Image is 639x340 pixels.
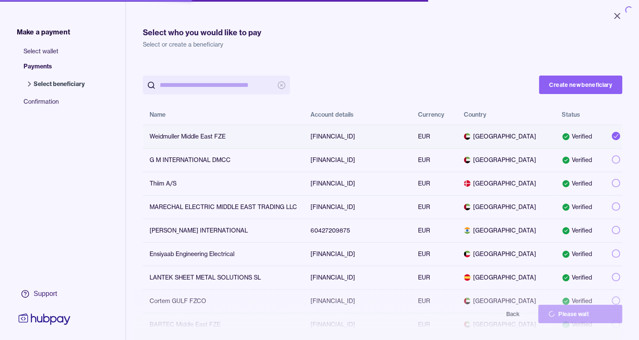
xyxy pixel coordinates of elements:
td: [FINANCIAL_ID] [304,172,411,195]
button: Create new beneficiary [539,76,622,94]
div: Support [34,289,57,298]
th: Name [143,105,304,125]
div: Cortem GULF FZCO [150,297,297,305]
th: Country [457,105,555,125]
div: Verified [562,297,598,305]
div: BARTEC Middle East FZE [150,320,297,329]
div: LANTEK SHEET METAL SOLUTIONS SL [150,273,297,282]
span: Select wallet [24,47,93,62]
span: [GEOGRAPHIC_DATA] [464,226,548,235]
span: [GEOGRAPHIC_DATA] [464,250,548,258]
a: Support [17,285,72,303]
h1: Select who you would like to pay [143,27,622,39]
td: EUR [411,313,457,336]
span: Select beneficiary [34,80,85,88]
span: [GEOGRAPHIC_DATA] [464,297,548,305]
span: Make a payment [17,27,70,37]
span: Payments [24,62,93,77]
td: [FINANCIAL_ID] [304,242,411,266]
div: Verified [562,273,598,282]
span: [GEOGRAPHIC_DATA] [464,203,548,211]
td: EUR [411,195,457,219]
div: Thiim A/S [150,179,297,188]
td: EUR [411,172,457,195]
button: Close [602,7,632,25]
div: Verified [562,226,598,235]
td: [FINANCIAL_ID] [304,148,411,172]
td: EUR [411,219,457,242]
div: Weidmuller Middle East FZE [150,132,297,141]
p: Select or create a beneficiary [143,40,622,49]
th: Account details [304,105,411,125]
span: [GEOGRAPHIC_DATA] [464,132,548,141]
td: [FINANCIAL_ID] [304,289,411,313]
td: EUR [411,242,457,266]
div: [PERSON_NAME] INTERNATIONAL [150,226,297,235]
div: Verified [562,156,598,164]
td: EUR [411,148,457,172]
td: 60427209875 [304,219,411,242]
div: Verified [562,250,598,258]
span: [GEOGRAPHIC_DATA] [464,156,548,164]
div: MARECHAL ELECTRIC MIDDLE EAST TRADING LLC [150,203,297,211]
div: Verified [562,320,598,329]
td: EUR [411,289,457,313]
div: Verified [562,203,598,211]
th: Currency [411,105,457,125]
td: EUR [411,266,457,289]
span: [GEOGRAPHIC_DATA] [464,179,548,188]
th: Status [555,105,605,125]
span: Confirmation [24,97,93,112]
div: Ensiyaab Engineering Electrical [150,250,297,258]
div: Verified [562,179,598,188]
div: Verified [562,132,598,141]
span: [GEOGRAPHIC_DATA] [464,320,548,329]
input: search [160,76,273,94]
td: [FINANCIAL_ID] [304,195,411,219]
div: G M INTERNATIONAL DMCC [150,156,297,164]
span: [GEOGRAPHIC_DATA] [464,273,548,282]
td: [FINANCIAL_ID] [304,313,411,336]
td: [FINANCIAL_ID] [304,125,411,148]
td: [FINANCIAL_ID] [304,266,411,289]
td: EUR [411,125,457,148]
